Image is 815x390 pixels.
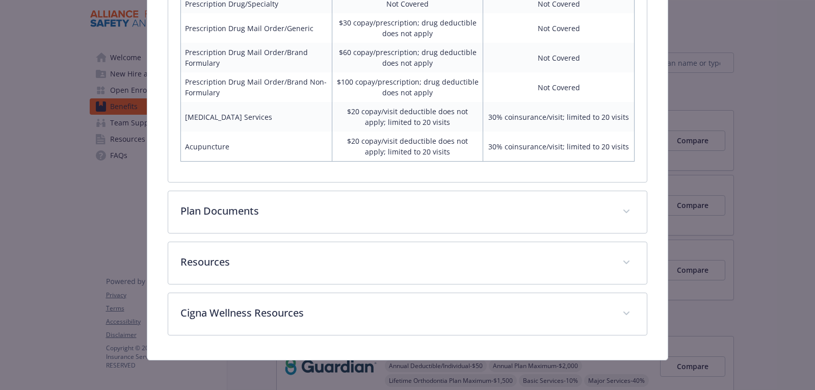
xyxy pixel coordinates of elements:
p: Plan Documents [180,203,610,219]
div: Cigna Wellness Resources [168,293,647,335]
td: $20 copay/visit deductible does not apply; limited to 20 visits [332,132,483,162]
td: Not Covered [483,72,635,102]
td: Prescription Drug Mail Order/Brand Formulary [180,43,332,72]
td: $20 copay/visit deductible does not apply; limited to 20 visits [332,102,483,132]
p: Cigna Wellness Resources [180,305,610,321]
td: $100 copay/prescription; drug deductible does not apply [332,72,483,102]
td: Not Covered [483,43,635,72]
div: Resources [168,242,647,284]
td: Acupuncture [180,132,332,162]
td: $30 copay/prescription; drug deductible does not apply [332,13,483,43]
p: Resources [180,254,610,270]
div: Plan Documents [168,191,647,233]
td: Prescription Drug Mail Order/Brand Non-Formulary [180,72,332,102]
td: [MEDICAL_DATA] Services [180,102,332,132]
td: Prescription Drug Mail Order/Generic [180,13,332,43]
td: 30% coinsurance/visit; limited to 20 visits [483,102,635,132]
td: Not Covered [483,13,635,43]
td: $60 copay/prescription; drug deductible does not apply [332,43,483,72]
td: 30% coinsurance/visit; limited to 20 visits [483,132,635,162]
